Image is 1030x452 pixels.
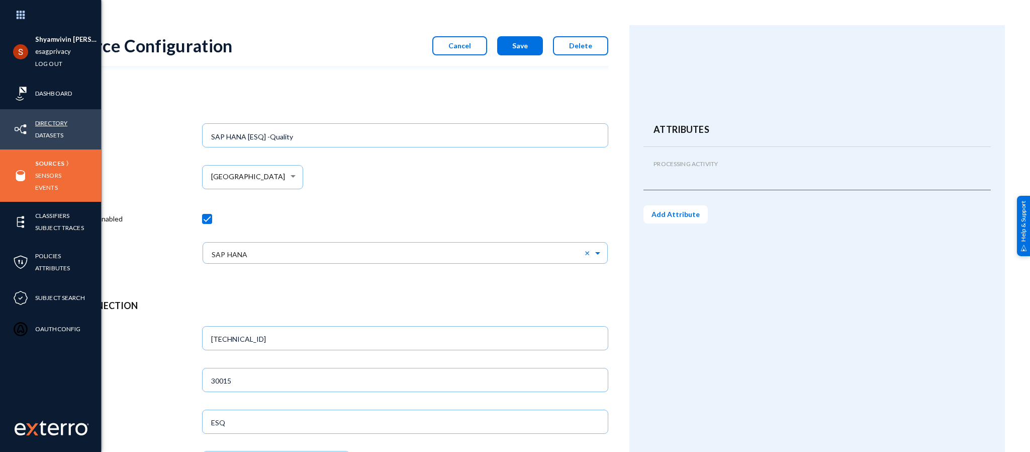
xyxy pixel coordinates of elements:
[35,34,101,46] li: Shyamvivin [PERSON_NAME] [PERSON_NAME]
[35,88,72,99] a: Dashboard
[76,299,598,313] header: Connection
[35,323,80,335] a: OAuthConfig
[512,41,528,50] span: Save
[35,222,84,234] a: Subject Traces
[651,210,700,218] span: Add Attribute
[35,182,58,193] a: Events
[35,250,61,262] a: Policies
[35,170,61,181] a: Sensors
[35,129,63,141] a: Datasets
[26,423,38,435] img: exterro-logo.svg
[35,117,67,129] a: Directory
[35,292,85,304] a: Subject Search
[211,173,285,181] span: [GEOGRAPHIC_DATA]
[13,44,28,59] img: ACg8ocLCHWB70YVmYJSZIkanuWRMiAOKj9BOxslbKTvretzi-06qRA=s96-c
[569,41,592,50] span: Delete
[35,46,71,57] a: esagprivacy
[35,210,69,221] a: Classifiers
[13,322,28,337] img: icon-oauth.svg
[66,35,233,56] div: Source Configuration
[13,168,28,183] img: icon-sources.svg
[585,248,593,257] span: Clear all
[653,123,981,136] header: Attributes
[76,96,598,110] header: Info
[1017,196,1030,256] div: Help & Support
[448,41,471,50] span: Cancel
[13,122,28,137] img: icon-inventory.svg
[13,86,28,101] img: icon-risk-sonar.svg
[35,262,70,274] a: Attributes
[35,158,64,169] a: Sources
[432,36,487,55] button: Cancel
[13,255,28,270] img: icon-policies.svg
[13,214,28,230] img: icon-elements.svg
[643,205,708,223] button: Add Attribute
[653,160,981,169] header: Processing Activity
[1020,245,1027,251] img: help_support.svg
[15,420,89,435] img: exterro-work-mark.svg
[553,36,608,55] button: Delete
[211,376,603,386] input: 39041
[35,58,62,69] a: Log out
[13,290,28,306] img: icon-compliance.svg
[497,36,543,55] button: Save
[6,4,36,26] img: app launcher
